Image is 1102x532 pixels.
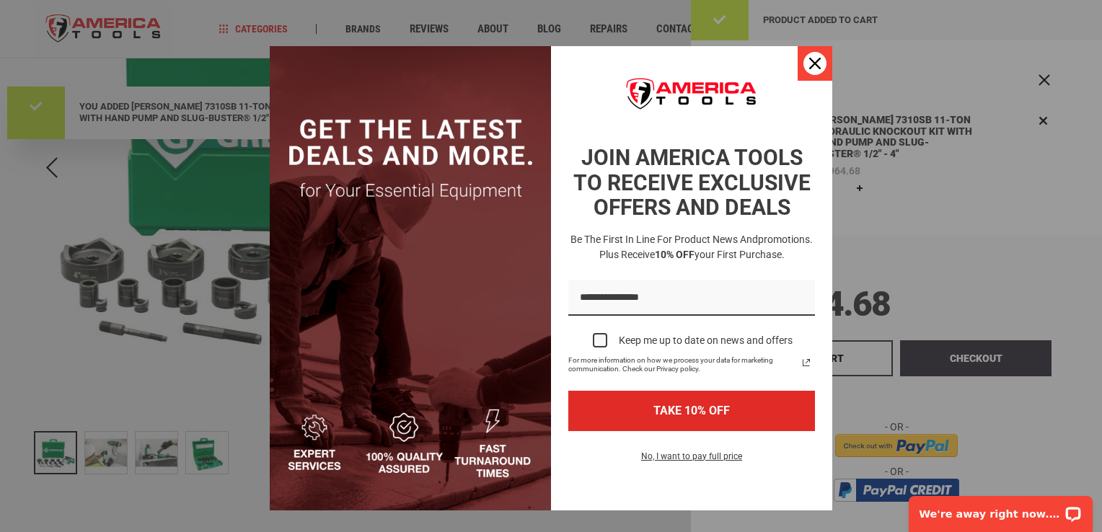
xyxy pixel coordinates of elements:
[798,46,832,81] button: Close
[568,280,815,316] input: Email field
[798,354,815,371] a: Read our Privacy Policy
[568,356,798,373] span: For more information on how we process your data for marketing communication. Check our Privacy p...
[573,145,811,220] strong: JOIN AMERICA TOOLS TO RECEIVE EXCLUSIVE OFFERS AND DEALS
[899,487,1102,532] iframe: LiveChat chat widget
[630,448,754,473] button: No, I want to pay full price
[565,232,818,262] h3: Be the first in line for product news and
[655,249,695,260] strong: 10% OFF
[568,391,815,430] button: TAKE 10% OFF
[798,354,815,371] svg: link icon
[599,234,814,260] span: promotions. Plus receive your first purchase.
[809,58,821,69] svg: close icon
[619,334,793,347] div: Keep me up to date on news and offers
